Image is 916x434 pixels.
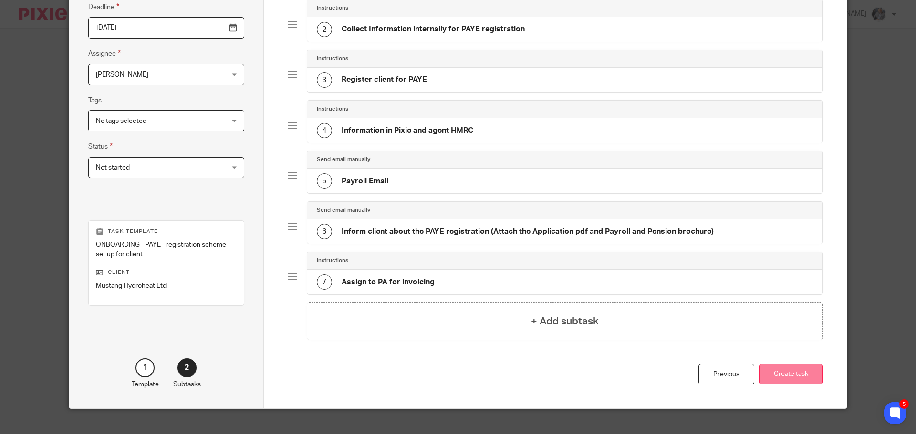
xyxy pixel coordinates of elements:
[96,71,148,78] span: [PERSON_NAME]
[342,126,473,136] h4: Information in Pixie and agent HMRC
[96,228,237,235] p: Task template
[899,399,909,409] div: 5
[96,269,237,276] p: Client
[317,4,348,12] h4: Instructions
[317,206,370,214] h4: Send email manually
[759,364,823,384] button: Create task
[96,164,130,171] span: Not started
[177,358,197,377] div: 2
[342,176,388,186] h4: Payroll Email
[88,96,102,105] label: Tags
[317,173,332,189] div: 5
[342,75,427,85] h4: Register client for PAYE
[342,24,525,34] h4: Collect Information internally for PAYE registration
[317,22,332,37] div: 2
[317,156,370,163] h4: Send email manually
[317,105,348,113] h4: Instructions
[88,141,113,152] label: Status
[88,17,244,39] input: Pick a date
[317,55,348,62] h4: Instructions
[342,227,714,237] h4: Inform client about the PAYE registration (Attach the Application pdf and Payroll and Pension bro...
[96,240,237,260] p: ONBOARDING - PAYE - registration scheme set up for client
[317,123,332,138] div: 4
[317,274,332,290] div: 7
[531,314,599,329] h4: + Add subtask
[132,380,159,389] p: Template
[96,281,237,291] p: Mustang Hydroheat Ltd
[342,277,435,287] h4: Assign to PA for invoicing
[135,358,155,377] div: 1
[88,1,119,12] label: Deadline
[317,257,348,264] h4: Instructions
[96,118,146,124] span: No tags selected
[698,364,754,384] div: Previous
[317,224,332,239] div: 6
[88,48,121,59] label: Assignee
[173,380,201,389] p: Subtasks
[317,72,332,88] div: 3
